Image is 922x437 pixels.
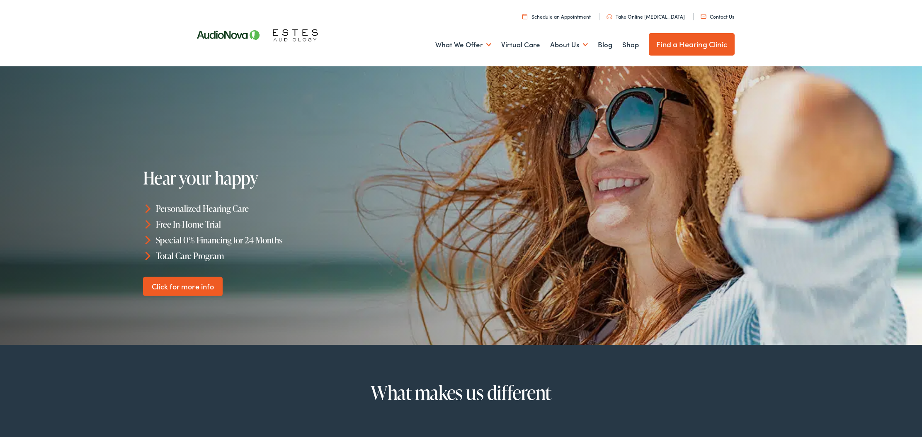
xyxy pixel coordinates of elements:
a: About Us [550,29,588,60]
a: Schedule an Appointment [522,13,591,20]
a: Virtual Care [501,29,540,60]
h1: Hear your happy [143,168,395,187]
h2: What makes us different [208,382,714,403]
a: Click for more info [143,277,223,296]
li: Total Care Program [143,248,466,263]
a: Find a Hearing Clinic [649,33,735,56]
a: Contact Us [701,13,734,20]
li: Free In-Home Trial [143,216,466,232]
li: Special 0% Financing for 24 Months [143,232,466,248]
img: utility icon [522,14,527,19]
img: utility icon [701,15,706,19]
a: Take Online [MEDICAL_DATA] [607,13,685,20]
a: What We Offer [435,29,491,60]
a: Blog [598,29,612,60]
li: Personalized Hearing Care [143,201,466,216]
img: utility icon [607,14,612,19]
a: Shop [622,29,639,60]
